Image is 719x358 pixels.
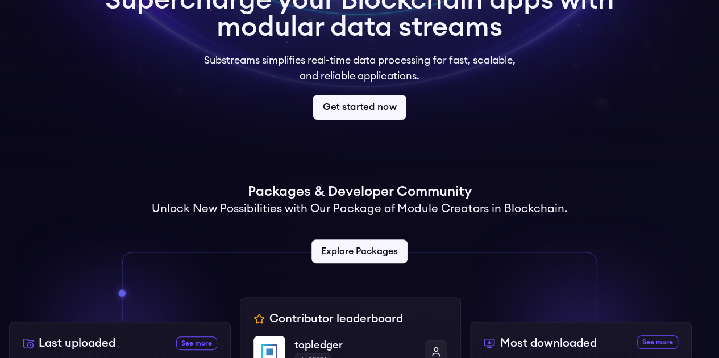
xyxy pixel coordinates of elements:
a: See more most downloaded packages [637,335,678,349]
p: topledger [294,337,416,353]
a: See more recently uploaded packages [176,336,217,350]
a: Get started now [313,95,406,120]
a: Explore Packages [311,239,408,263]
h1: Packages & Developer Community [248,183,472,201]
p: Substreams simplifies real-time data processing for fast, scalable, and reliable applications. [196,52,523,84]
h2: Unlock New Possibilities with Our Package of Module Creators in Blockchain. [152,201,567,217]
